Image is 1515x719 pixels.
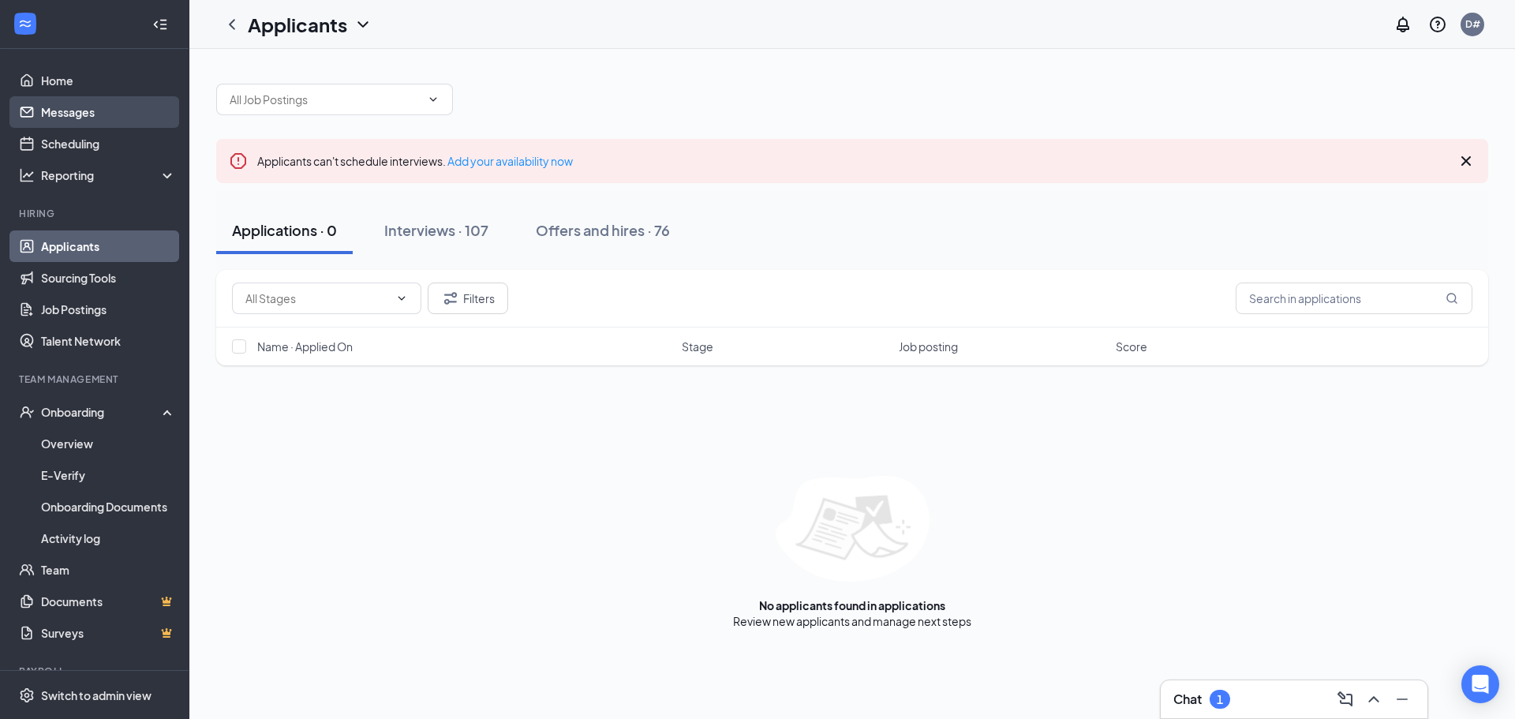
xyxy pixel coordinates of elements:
[41,96,176,128] a: Messages
[1390,687,1415,712] button: Minimize
[41,428,176,459] a: Overview
[232,220,337,240] div: Applications · 0
[229,152,248,170] svg: Error
[19,404,35,420] svg: UserCheck
[1333,687,1358,712] button: ComposeMessage
[1428,15,1447,34] svg: QuestionInfo
[41,687,151,703] div: Switch to admin view
[1361,687,1386,712] button: ChevronUp
[230,91,421,108] input: All Job Postings
[17,16,33,32] svg: WorkstreamLogo
[353,15,372,34] svg: ChevronDown
[1461,665,1499,703] div: Open Intercom Messenger
[19,373,173,386] div: Team Management
[776,476,930,582] img: empty-state
[41,491,176,522] a: Onboarding Documents
[899,339,958,354] span: Job posting
[682,339,713,354] span: Stage
[395,292,408,305] svg: ChevronDown
[41,404,163,420] div: Onboarding
[536,220,670,240] div: Offers and hires · 76
[223,15,241,34] svg: ChevronLeft
[41,459,176,491] a: E-Verify
[19,665,173,678] div: Payroll
[1393,690,1412,709] svg: Minimize
[1446,292,1458,305] svg: MagnifyingGlass
[428,283,508,314] button: Filter Filters
[152,17,168,32] svg: Collapse
[733,613,971,629] div: Review new applicants and manage next steps
[41,522,176,554] a: Activity log
[384,220,488,240] div: Interviews · 107
[41,230,176,262] a: Applicants
[245,290,389,307] input: All Stages
[1465,17,1480,31] div: D#
[1393,15,1412,34] svg: Notifications
[41,167,177,183] div: Reporting
[441,289,460,308] svg: Filter
[1236,283,1472,314] input: Search in applications
[41,294,176,325] a: Job Postings
[41,128,176,159] a: Scheduling
[427,93,440,106] svg: ChevronDown
[1116,339,1147,354] span: Score
[1457,152,1476,170] svg: Cross
[1336,690,1355,709] svg: ComposeMessage
[257,339,353,354] span: Name · Applied On
[41,65,176,96] a: Home
[41,586,176,617] a: DocumentsCrown
[41,262,176,294] a: Sourcing Tools
[257,154,573,168] span: Applicants can't schedule interviews.
[248,11,347,38] h1: Applicants
[41,554,176,586] a: Team
[1364,690,1383,709] svg: ChevronUp
[41,325,176,357] a: Talent Network
[1217,693,1223,706] div: 1
[447,154,573,168] a: Add your availability now
[19,687,35,703] svg: Settings
[759,597,945,613] div: No applicants found in applications
[19,167,35,183] svg: Analysis
[1173,691,1202,708] h3: Chat
[41,617,176,649] a: SurveysCrown
[19,207,173,220] div: Hiring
